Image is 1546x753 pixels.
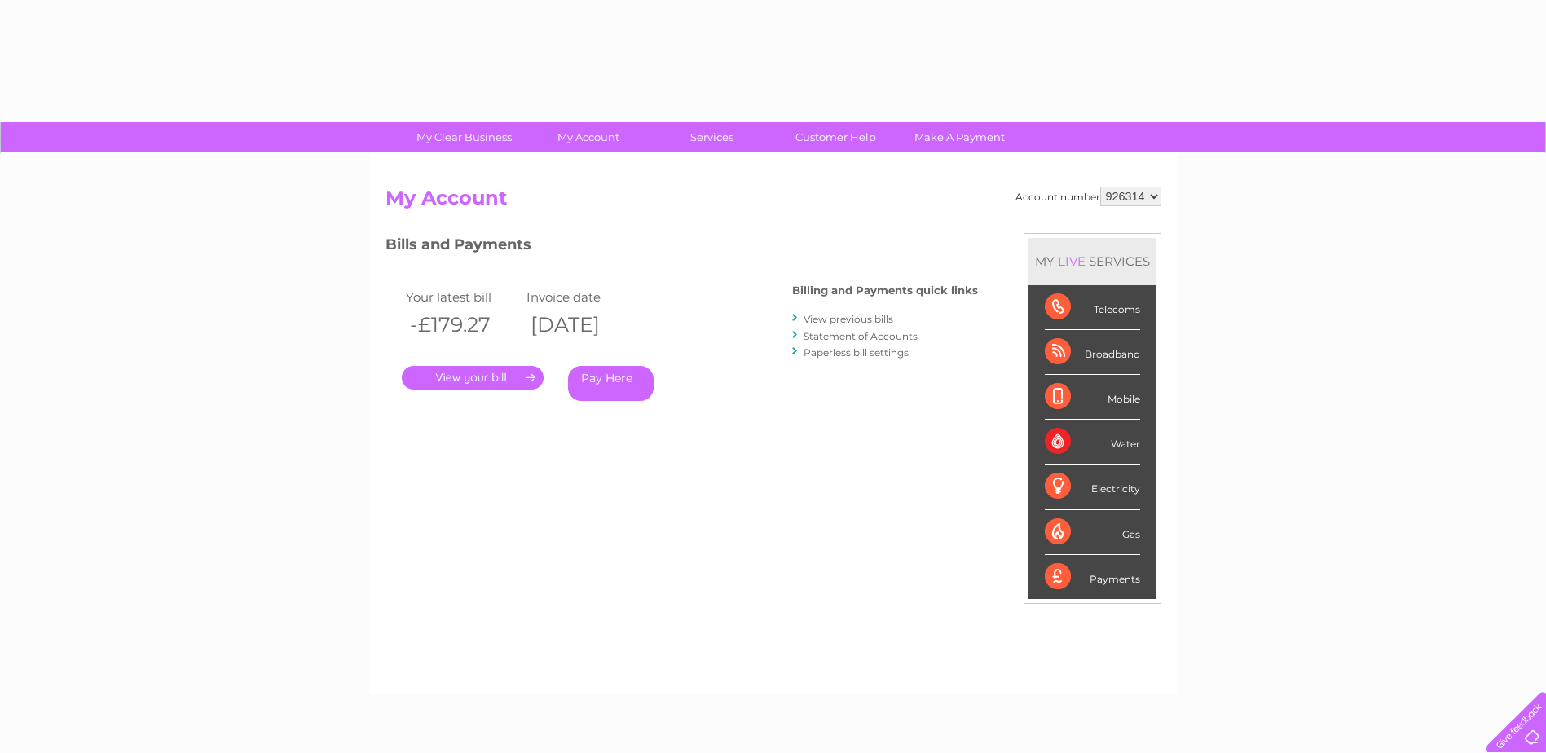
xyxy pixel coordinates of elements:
[402,286,523,308] td: Your latest bill
[1045,465,1140,509] div: Electricity
[385,233,978,262] h3: Bills and Payments
[1045,555,1140,599] div: Payments
[645,122,779,152] a: Services
[397,122,531,152] a: My Clear Business
[522,308,644,341] th: [DATE]
[892,122,1027,152] a: Make A Payment
[1045,285,1140,330] div: Telecoms
[385,187,1161,218] h2: My Account
[769,122,903,152] a: Customer Help
[1028,238,1156,284] div: MY SERVICES
[792,284,978,297] h4: Billing and Payments quick links
[402,366,544,390] a: .
[1055,253,1089,269] div: LIVE
[804,330,918,342] a: Statement of Accounts
[1045,420,1140,465] div: Water
[804,346,909,359] a: Paperless bill settings
[1045,375,1140,420] div: Mobile
[1045,510,1140,555] div: Gas
[1045,330,1140,375] div: Broadband
[521,122,655,152] a: My Account
[568,366,654,401] a: Pay Here
[402,308,523,341] th: -£179.27
[1015,187,1161,206] div: Account number
[522,286,644,308] td: Invoice date
[804,313,893,325] a: View previous bills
